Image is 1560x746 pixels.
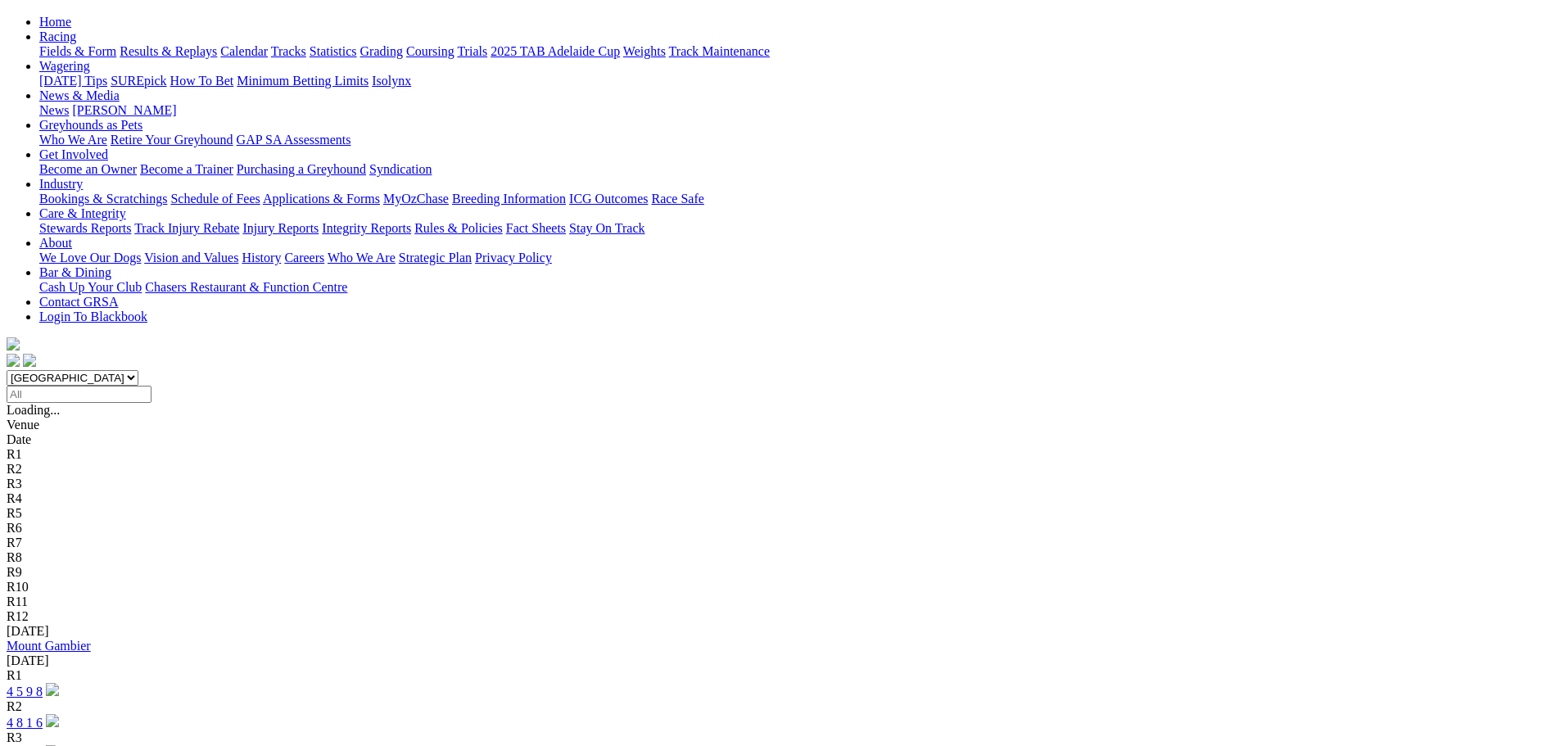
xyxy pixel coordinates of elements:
[263,192,380,206] a: Applications & Forms
[111,133,233,147] a: Retire Your Greyhound
[360,44,403,58] a: Grading
[39,251,1553,265] div: About
[39,44,116,58] a: Fields & Form
[39,162,137,176] a: Become an Owner
[111,74,166,88] a: SUREpick
[7,506,1553,521] div: R5
[414,221,503,235] a: Rules & Policies
[7,685,43,699] a: 4 5 9 8
[39,162,1553,177] div: Get Involved
[7,668,1553,683] div: R1
[7,432,1553,447] div: Date
[7,386,151,403] input: Select date
[322,221,411,235] a: Integrity Reports
[7,477,1553,491] div: R3
[39,59,90,73] a: Wagering
[46,683,59,696] img: play-circle.svg
[475,251,552,264] a: Privacy Policy
[140,162,233,176] a: Become a Trainer
[237,133,351,147] a: GAP SA Assessments
[39,280,142,294] a: Cash Up Your Club
[452,192,566,206] a: Breeding Information
[7,699,1553,714] div: R2
[39,74,107,88] a: [DATE] Tips
[7,595,1553,609] div: R11
[170,74,234,88] a: How To Bet
[7,462,1553,477] div: R2
[39,103,69,117] a: News
[569,221,644,235] a: Stay On Track
[39,103,1553,118] div: News & Media
[242,251,281,264] a: History
[7,536,1553,550] div: R7
[7,354,20,367] img: facebook.svg
[39,133,107,147] a: Who We Are
[39,206,126,220] a: Care & Integrity
[7,639,91,653] a: Mount Gambier
[39,295,118,309] a: Contact GRSA
[242,221,319,235] a: Injury Reports
[39,88,120,102] a: News & Media
[569,192,648,206] a: ICG Outcomes
[39,133,1553,147] div: Greyhounds as Pets
[7,609,1553,624] div: R12
[310,44,357,58] a: Statistics
[372,74,411,88] a: Isolynx
[7,521,1553,536] div: R6
[651,192,703,206] a: Race Safe
[623,44,666,58] a: Weights
[39,265,111,279] a: Bar & Dining
[39,147,108,161] a: Get Involved
[406,44,454,58] a: Coursing
[39,192,167,206] a: Bookings & Scratchings
[220,44,268,58] a: Calendar
[7,337,20,350] img: logo-grsa-white.png
[39,280,1553,295] div: Bar & Dining
[399,251,472,264] a: Strategic Plan
[39,221,131,235] a: Stewards Reports
[491,44,620,58] a: 2025 TAB Adelaide Cup
[457,44,487,58] a: Trials
[46,714,59,727] img: play-circle.svg
[669,44,770,58] a: Track Maintenance
[72,103,176,117] a: [PERSON_NAME]
[39,236,72,250] a: About
[7,730,1553,745] div: R3
[7,565,1553,580] div: R9
[39,15,71,29] a: Home
[7,624,1553,639] div: [DATE]
[7,653,1553,668] div: [DATE]
[144,251,238,264] a: Vision and Values
[7,550,1553,565] div: R8
[39,177,83,191] a: Industry
[237,74,369,88] a: Minimum Betting Limits
[369,162,432,176] a: Syndication
[7,716,43,730] a: 4 8 1 6
[120,44,217,58] a: Results & Replays
[7,491,1553,506] div: R4
[7,403,60,417] span: Loading...
[271,44,306,58] a: Tracks
[7,418,1553,432] div: Venue
[237,162,366,176] a: Purchasing a Greyhound
[23,354,36,367] img: twitter.svg
[39,29,76,43] a: Racing
[7,580,1553,595] div: R10
[506,221,566,235] a: Fact Sheets
[39,192,1553,206] div: Industry
[39,118,142,132] a: Greyhounds as Pets
[328,251,396,264] a: Who We Are
[134,221,239,235] a: Track Injury Rebate
[39,251,141,264] a: We Love Our Dogs
[7,447,1553,462] div: R1
[39,44,1553,59] div: Racing
[39,221,1553,236] div: Care & Integrity
[39,74,1553,88] div: Wagering
[145,280,347,294] a: Chasers Restaurant & Function Centre
[383,192,449,206] a: MyOzChase
[170,192,260,206] a: Schedule of Fees
[284,251,324,264] a: Careers
[39,310,147,323] a: Login To Blackbook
